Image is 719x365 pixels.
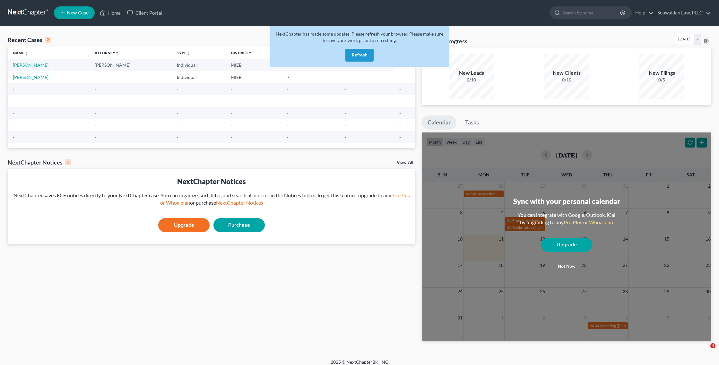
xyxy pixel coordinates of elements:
span: - [231,134,232,140]
span: - [95,134,96,140]
div: New Clients [544,69,589,77]
div: New Filings [639,69,684,77]
td: Individual [172,71,226,83]
td: MIEB [226,59,282,71]
a: [PERSON_NAME] [13,62,48,68]
a: Calendar [422,115,456,130]
a: Tasks [459,115,485,130]
span: - [95,86,96,92]
td: 7 [282,71,339,83]
span: - [287,134,289,140]
a: Pro Plus or Whoa plan [564,219,613,225]
span: - [177,122,178,128]
div: 0/5 [639,77,684,83]
a: Client Portal [124,7,166,19]
div: 0/10 [544,77,589,83]
span: - [13,134,14,140]
div: NextChapter Notices [13,176,410,186]
span: - [287,110,289,116]
span: - [13,86,14,92]
span: - [231,122,232,128]
span: - [13,98,14,104]
span: - [95,98,96,104]
td: Individual [172,59,226,71]
a: Upgrade [541,238,592,252]
a: Typeunfold_more [177,50,190,55]
span: - [344,98,346,104]
a: Home [97,7,124,19]
a: Nameunfold_more [13,50,28,55]
span: - [399,86,401,92]
span: - [13,122,14,128]
span: - [177,86,178,92]
input: Search by name... [562,7,621,19]
span: - [344,110,346,116]
a: Attorneyunfold_more [95,50,119,55]
span: - [231,86,232,92]
a: [PERSON_NAME] [13,74,48,80]
button: Refresh [345,49,374,62]
i: unfold_more [186,51,190,55]
span: - [287,86,289,92]
span: - [177,110,178,116]
div: NextChapter saves ECF notices directly to your NextChapter case. You can organize, sort, filter, ... [13,192,410,207]
i: unfold_more [115,51,119,55]
td: [PERSON_NAME] [90,59,171,71]
span: NextChapter has made some updates. Please refresh your browser. Please make sure to save your wor... [276,31,443,43]
div: New Leads [449,69,494,77]
a: Purchase [213,218,265,232]
div: 0/10 [449,77,494,83]
span: - [399,98,401,104]
div: 2 [45,37,51,43]
span: - [231,110,232,116]
button: Not now [541,260,592,273]
span: - [177,134,178,140]
div: Sync with your personal calendar [513,196,620,206]
td: MIEB [226,71,282,83]
iframe: Intercom live chat [697,343,713,359]
span: - [399,122,401,128]
div: You can integrate with Google, Outlook, iCal by upgrading to any [515,211,618,226]
span: - [287,122,289,128]
span: 4 [710,343,715,348]
span: - [399,134,401,140]
a: NextChapter Notices [216,199,263,206]
i: unfold_more [248,51,252,55]
span: - [177,98,178,104]
span: - [95,110,96,116]
span: - [13,110,14,116]
span: - [287,98,289,104]
span: - [344,134,346,140]
span: New Case [67,11,89,15]
div: NextChapter Notices [8,158,71,166]
span: - [344,86,346,92]
i: unfold_more [24,51,28,55]
a: View All [397,160,413,165]
span: - [399,110,401,116]
div: 0 [65,159,71,165]
a: Upgrade [158,218,210,232]
a: Help [632,7,654,19]
span: - [231,98,232,104]
a: Districtunfold_more [231,50,252,55]
a: Souwaidan Law, PLLC [654,7,711,19]
a: Pro Plus or Whoa plan [160,192,410,206]
span: - [95,122,96,128]
div: Recent Cases [8,36,51,44]
span: - [344,122,346,128]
